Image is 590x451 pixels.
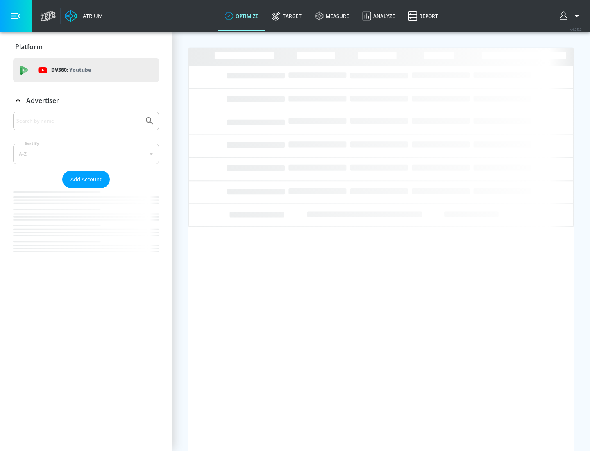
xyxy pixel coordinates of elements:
div: DV360: Youtube [13,58,159,82]
div: Advertiser [13,89,159,112]
a: Analyze [356,1,402,31]
p: DV360: [51,66,91,75]
nav: list of Advertiser [13,188,159,268]
p: Youtube [69,66,91,74]
a: Atrium [65,10,103,22]
div: Platform [13,35,159,58]
div: Advertiser [13,112,159,268]
p: Advertiser [26,96,59,105]
button: Add Account [62,171,110,188]
div: Atrium [79,12,103,20]
label: Sort By [23,141,41,146]
a: Target [265,1,308,31]
div: A-Z [13,143,159,164]
span: v 4.25.2 [570,27,582,32]
input: Search by name [16,116,141,126]
a: measure [308,1,356,31]
a: Report [402,1,445,31]
a: optimize [218,1,265,31]
p: Platform [15,42,43,51]
span: Add Account [70,175,102,184]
